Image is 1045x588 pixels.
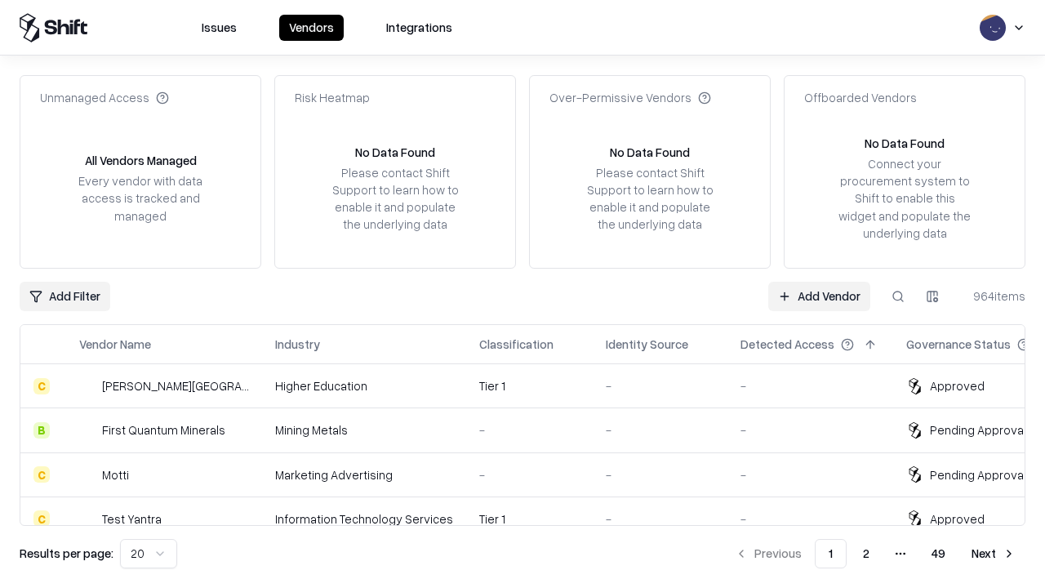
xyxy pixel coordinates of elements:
[79,378,96,394] img: Reichman University
[804,89,917,106] div: Offboarded Vendors
[102,466,129,483] div: Motti
[906,336,1011,353] div: Governance Status
[606,510,714,528] div: -
[102,377,249,394] div: [PERSON_NAME][GEOGRAPHIC_DATA]
[837,155,972,242] div: Connect your procurement system to Shift to enable this widget and populate the underlying data
[40,89,169,106] div: Unmanaged Access
[85,152,197,169] div: All Vendors Managed
[740,336,834,353] div: Detected Access
[960,287,1025,305] div: 964 items
[725,539,1025,568] nav: pagination
[610,144,690,161] div: No Data Found
[549,89,711,106] div: Over-Permissive Vendors
[606,377,714,394] div: -
[327,164,463,234] div: Please contact Shift Support to learn how to enable it and populate the underlying data
[606,421,714,439] div: -
[33,378,50,394] div: C
[740,466,880,483] div: -
[930,421,1026,439] div: Pending Approval
[768,282,870,311] a: Add Vendor
[606,336,688,353] div: Identity Source
[930,510,985,528] div: Approved
[33,510,50,527] div: C
[930,377,985,394] div: Approved
[295,89,370,106] div: Risk Heatmap
[740,510,880,528] div: -
[79,510,96,527] img: Test Yantra
[606,466,714,483] div: -
[479,377,580,394] div: Tier 1
[740,421,880,439] div: -
[376,15,462,41] button: Integrations
[33,466,50,483] div: C
[275,377,453,394] div: Higher Education
[102,421,225,439] div: First Quantum Minerals
[815,539,847,568] button: 1
[850,539,883,568] button: 2
[192,15,247,41] button: Issues
[930,466,1026,483] div: Pending Approval
[79,336,151,353] div: Vendor Name
[33,422,50,439] div: B
[20,282,110,311] button: Add Filter
[275,421,453,439] div: Mining Metals
[479,510,580,528] div: Tier 1
[275,466,453,483] div: Marketing Advertising
[102,510,162,528] div: Test Yantra
[20,545,113,562] p: Results per page:
[479,421,580,439] div: -
[918,539,958,568] button: 49
[275,510,453,528] div: Information Technology Services
[355,144,435,161] div: No Data Found
[79,422,96,439] img: First Quantum Minerals
[479,336,554,353] div: Classification
[479,466,580,483] div: -
[865,135,945,152] div: No Data Found
[79,466,96,483] img: Motti
[740,377,880,394] div: -
[73,172,208,224] div: Every vendor with data access is tracked and managed
[275,336,320,353] div: Industry
[962,539,1025,568] button: Next
[582,164,718,234] div: Please contact Shift Support to learn how to enable it and populate the underlying data
[279,15,344,41] button: Vendors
